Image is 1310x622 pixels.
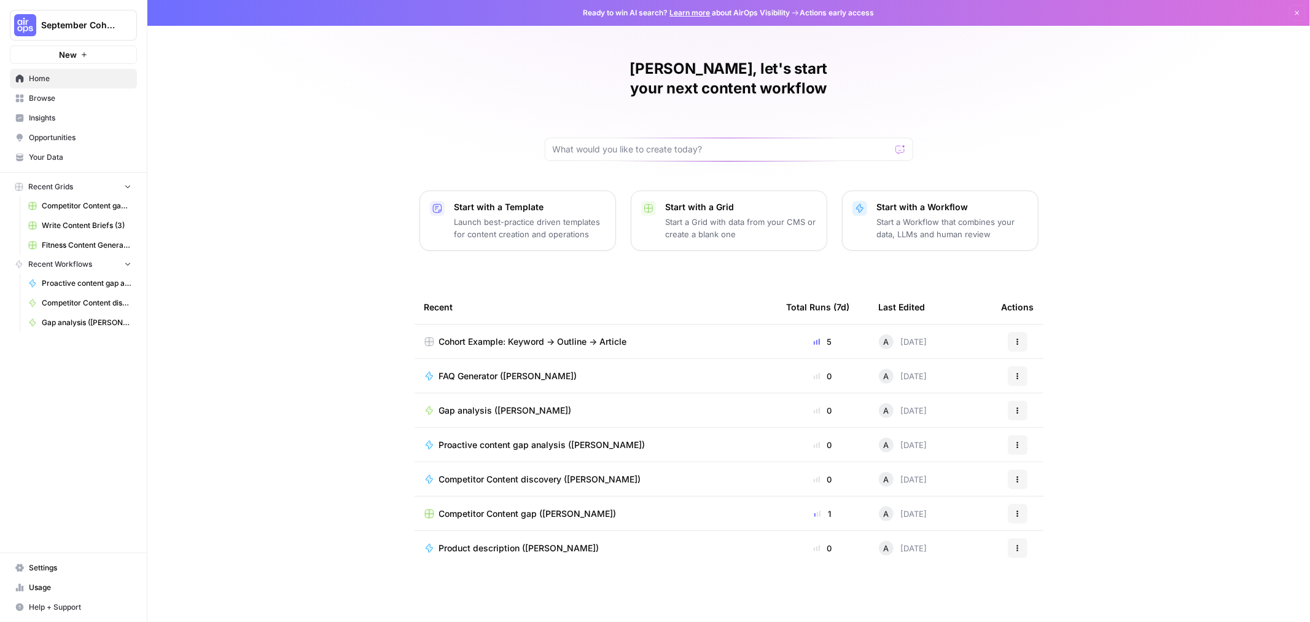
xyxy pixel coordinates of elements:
[787,290,850,324] div: Total Runs (7d)
[29,93,131,104] span: Browse
[23,274,137,293] a: Proactive content gap analysis ([PERSON_NAME])
[23,196,137,216] a: Competitor Content gap ([PERSON_NAME])
[879,438,927,452] div: [DATE]
[787,404,859,417] div: 0
[29,562,131,573] span: Settings
[454,201,606,213] p: Start with a Template
[29,602,131,613] span: Help + Support
[883,508,889,520] span: A
[424,290,767,324] div: Recent
[42,220,131,231] span: Write Content Briefs (3)
[10,128,137,148] a: Opportunities
[879,334,927,349] div: [DATE]
[883,542,889,554] span: A
[29,132,131,143] span: Opportunities
[787,439,859,451] div: 0
[23,293,137,313] a: Competitor Content discovery
[439,336,627,348] span: Cohort Example: Keyword -> Outline -> Article
[424,508,767,520] a: Competitor Content gap ([PERSON_NAME])
[10,558,137,578] a: Settings
[10,108,137,128] a: Insights
[439,404,572,417] span: Gap analysis ([PERSON_NAME])
[879,290,926,324] div: Last Edited
[424,336,767,348] a: Cohort Example: Keyword -> Outline -> Article
[424,473,767,486] a: Competitor Content discovery ([PERSON_NAME])
[631,191,827,251] button: Start with a GridStart a Grid with data from your CMS or create a blank one
[10,148,137,167] a: Your Data
[787,542,859,554] div: 0
[1002,290,1034,324] div: Actions
[29,582,131,593] span: Usage
[42,297,131,309] span: Competitor Content discovery
[439,473,641,486] span: Competitor Content discovery ([PERSON_NAME])
[787,370,859,382] div: 0
[583,7,790,18] span: Ready to win AI search? about AirOps Visibility
[883,336,889,348] span: A
[29,73,131,84] span: Home
[787,336,859,348] div: 5
[439,370,577,382] span: FAQ Generator ([PERSON_NAME])
[553,143,891,155] input: What would you like to create today?
[23,235,137,255] a: Fitness Content Generator ([PERSON_NAME])
[424,542,767,554] a: Product description ([PERSON_NAME])
[28,181,73,192] span: Recent Grids
[10,45,137,64] button: New
[10,10,137,41] button: Workspace: September Cohort
[883,404,889,417] span: A
[883,473,889,486] span: A
[10,69,137,89] a: Home
[842,191,1039,251] button: Start with a WorkflowStart a Workflow that combines your data, LLMs and human review
[883,370,889,382] span: A
[787,473,859,486] div: 0
[23,216,137,235] a: Write Content Briefs (3)
[28,259,92,270] span: Recent Workflows
[800,7,875,18] span: Actions early access
[29,112,131,124] span: Insights
[41,19,115,31] span: September Cohort
[879,403,927,418] div: [DATE]
[439,439,645,451] span: Proactive content gap analysis ([PERSON_NAME])
[10,178,137,196] button: Recent Grids
[879,472,927,487] div: [DATE]
[439,542,599,554] span: Product description ([PERSON_NAME])
[10,89,137,108] a: Browse
[545,59,913,98] h1: [PERSON_NAME], let's start your next content workflow
[59,49,77,61] span: New
[424,404,767,417] a: Gap analysis ([PERSON_NAME])
[670,8,711,17] a: Learn more
[879,541,927,556] div: [DATE]
[424,370,767,382] a: FAQ Generator ([PERSON_NAME])
[879,369,927,384] div: [DATE]
[29,152,131,163] span: Your Data
[42,278,131,289] span: Proactive content gap analysis ([PERSON_NAME])
[23,313,137,333] a: Gap analysis ([PERSON_NAME])
[439,508,617,520] span: Competitor Content gap ([PERSON_NAME])
[666,201,817,213] p: Start with a Grid
[10,578,137,597] a: Usage
[879,506,927,521] div: [DATE]
[10,255,137,274] button: Recent Workflows
[877,201,1028,213] p: Start with a Workflow
[42,240,131,251] span: Fitness Content Generator ([PERSON_NAME])
[10,597,137,617] button: Help + Support
[787,508,859,520] div: 1
[419,191,616,251] button: Start with a TemplateLaunch best-practice driven templates for content creation and operations
[42,200,131,211] span: Competitor Content gap ([PERSON_NAME])
[42,317,131,328] span: Gap analysis ([PERSON_NAME])
[424,439,767,451] a: Proactive content gap analysis ([PERSON_NAME])
[454,216,606,240] p: Launch best-practice driven templates for content creation and operations
[883,439,889,451] span: A
[666,216,817,240] p: Start a Grid with data from your CMS or create a blank one
[877,216,1028,240] p: Start a Workflow that combines your data, LLMs and human review
[14,14,36,36] img: September Cohort Logo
